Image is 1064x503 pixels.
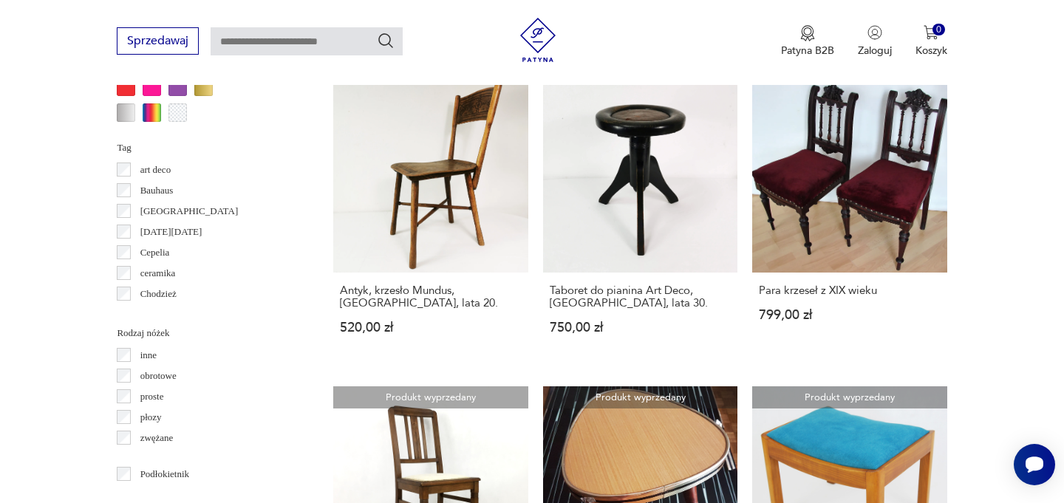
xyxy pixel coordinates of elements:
[1014,444,1055,485] iframe: Smartsupp widget button
[759,284,940,297] h3: Para krzeseł z XIX wieku
[340,321,521,334] p: 520,00 zł
[781,25,834,58] a: Ikona medaluPatyna B2B
[140,244,170,261] p: Cepelia
[140,162,171,178] p: art deco
[117,325,298,341] p: Rodzaj nóżek
[867,25,882,40] img: Ikonka użytkownika
[858,44,892,58] p: Zaloguj
[140,430,174,446] p: zwężane
[117,27,199,55] button: Sprzedawaj
[543,78,737,362] a: Taboret do pianina Art Deco, Niemcy, lata 30.Taboret do pianina Art Deco, [GEOGRAPHIC_DATA], lata...
[140,307,176,323] p: Ćmielów
[117,140,298,156] p: Tag
[140,389,164,405] p: proste
[932,24,945,36] div: 0
[752,78,947,362] a: Para krzeseł z XIX wiekuPara krzeseł z XIX wieku799,00 zł
[140,347,157,363] p: inne
[781,25,834,58] button: Patyna B2B
[140,368,177,384] p: obrotowe
[140,265,176,281] p: ceramika
[140,286,177,302] p: Chodzież
[759,309,940,321] p: 799,00 zł
[858,25,892,58] button: Zaloguj
[140,224,202,240] p: [DATE][DATE]
[140,203,239,219] p: [GEOGRAPHIC_DATA]
[140,409,162,425] p: płozy
[915,25,947,58] button: 0Koszyk
[781,44,834,58] p: Patyna B2B
[377,32,395,49] button: Szukaj
[800,25,815,41] img: Ikona medalu
[915,44,947,58] p: Koszyk
[140,182,174,199] p: Bauhaus
[550,321,731,334] p: 750,00 zł
[550,284,731,309] h3: Taboret do pianina Art Deco, [GEOGRAPHIC_DATA], lata 30.
[924,25,938,40] img: Ikona koszyka
[333,78,528,362] a: Antyk, krzesło Mundus, Austria, lata 20.Antyk, krzesło Mundus, [GEOGRAPHIC_DATA], lata 20.520,00 zł
[340,284,521,309] h3: Antyk, krzesło Mundus, [GEOGRAPHIC_DATA], lata 20.
[516,18,560,62] img: Patyna - sklep z meblami i dekoracjami vintage
[140,466,189,482] p: Podłokietnik
[117,37,199,47] a: Sprzedawaj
